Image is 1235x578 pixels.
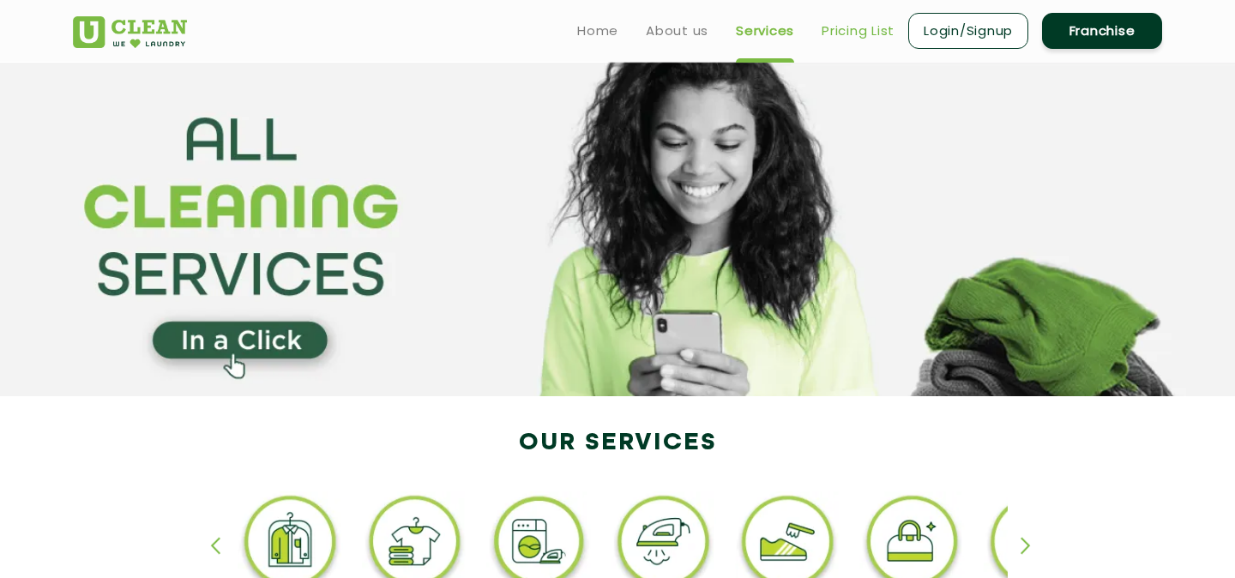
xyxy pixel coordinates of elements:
[73,16,187,48] img: UClean Laundry and Dry Cleaning
[646,21,708,41] a: About us
[1042,13,1162,49] a: Franchise
[577,21,618,41] a: Home
[822,21,895,41] a: Pricing List
[908,13,1028,49] a: Login/Signup
[736,21,794,41] a: Services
